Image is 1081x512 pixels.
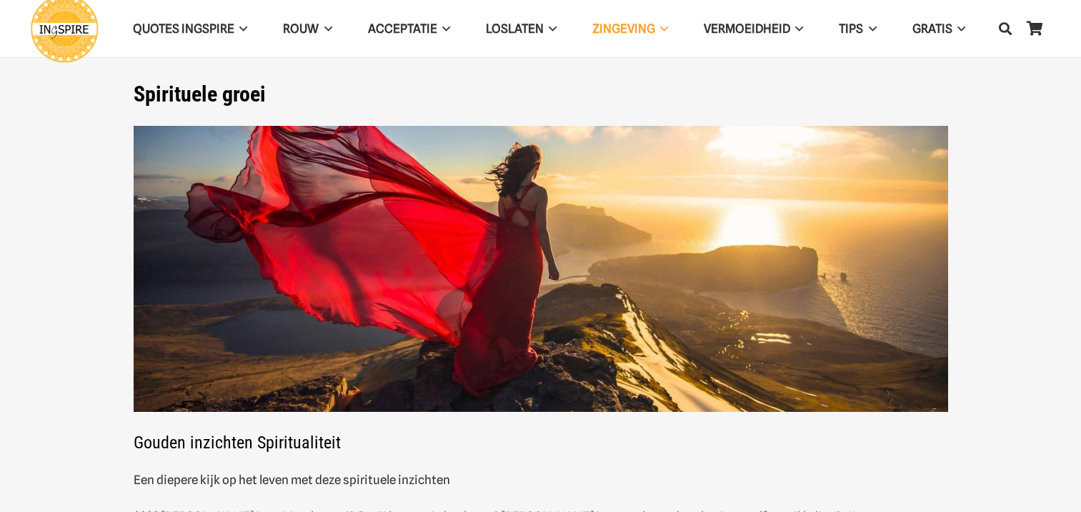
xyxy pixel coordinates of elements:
span: VERMOEIDHEID [704,21,790,36]
span: GRATIS Menu [952,11,965,46]
span: Loslaten [486,21,544,36]
a: GRATISGRATIS Menu [895,11,983,47]
h1: Spirituele groei [134,82,948,107]
a: QUOTES INGSPIREQUOTES INGSPIRE Menu [115,11,265,47]
span: Acceptatie [368,21,437,36]
a: VERMOEIDHEIDVERMOEIDHEID Menu [686,11,821,47]
span: Loslaten Menu [544,11,557,46]
span: QUOTES INGSPIRE [133,21,234,36]
span: Zingeving Menu [655,11,668,46]
a: LoslatenLoslaten Menu [468,11,574,47]
img: Ontdek meer over Spiritualiteit, Spirituele groei en de mooiste spirituele spreuken van ingspire.nl [134,126,948,413]
span: ROUW [283,21,319,36]
strong: Een diepere kijk op het leven met deze spirituele inzichten [134,473,450,487]
a: Zoeken [991,11,1020,46]
h2: Gouden inzichten Spiritualiteit [134,126,948,453]
span: QUOTES INGSPIRE Menu [234,11,247,46]
span: TIPS [839,21,863,36]
a: ROUWROUW Menu [265,11,349,47]
span: GRATIS [912,21,952,36]
a: AcceptatieAcceptatie Menu [350,11,468,47]
span: VERMOEIDHEID Menu [790,11,803,46]
span: TIPS Menu [863,11,876,46]
a: ZingevingZingeving Menu [574,11,686,47]
span: Acceptatie Menu [437,11,450,46]
a: TIPSTIPS Menu [821,11,894,47]
span: ROUW Menu [319,11,332,46]
span: Zingeving [592,21,655,36]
